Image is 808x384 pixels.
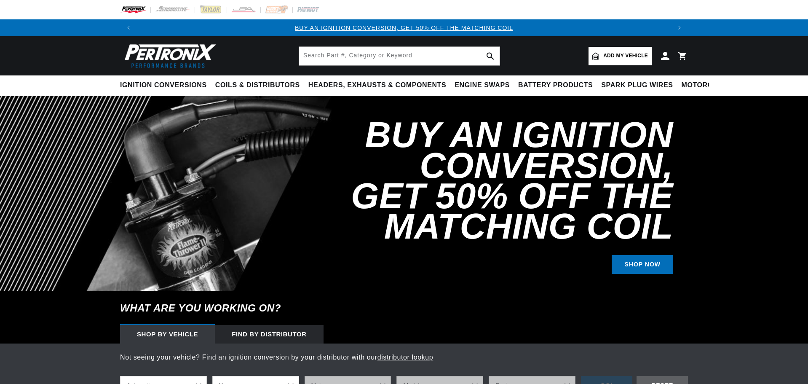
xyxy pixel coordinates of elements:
a: BUY AN IGNITION CONVERSION, GET 50% OFF THE MATCHING COIL [295,24,513,31]
img: Pertronix [120,41,217,70]
summary: Engine Swaps [450,75,514,95]
span: Motorcycle [682,81,732,90]
summary: Ignition Conversions [120,75,211,95]
h6: What are you working on? [99,291,709,325]
div: 1 of 3 [137,23,671,32]
span: Coils & Distributors [215,81,300,90]
div: Find by Distributor [215,325,324,344]
summary: Headers, Exhausts & Components [304,75,450,95]
span: Engine Swaps [455,81,510,90]
span: Spark Plug Wires [601,81,673,90]
div: Shop by vehicle [120,325,215,344]
summary: Coils & Distributors [211,75,304,95]
summary: Battery Products [514,75,597,95]
slideshow-component: Translation missing: en.sections.announcements.announcement_bar [99,19,709,36]
button: Translation missing: en.sections.announcements.next_announcement [671,19,688,36]
a: Add my vehicle [589,47,652,65]
input: Search Part #, Category or Keyword [299,47,500,65]
button: search button [481,47,500,65]
span: Add my vehicle [603,52,648,60]
button: Translation missing: en.sections.announcements.previous_announcement [120,19,137,36]
div: Announcement [137,23,671,32]
span: Headers, Exhausts & Components [308,81,446,90]
summary: Spark Plug Wires [597,75,677,95]
span: Battery Products [518,81,593,90]
a: distributor lookup [377,354,433,361]
span: Ignition Conversions [120,81,207,90]
h2: Buy an Ignition Conversion, Get 50% off the Matching Coil [313,120,673,242]
p: Not seeing your vehicle? Find an ignition conversion by your distributor with our [120,352,688,363]
summary: Motorcycle [677,75,736,95]
a: SHOP NOW [612,255,673,274]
